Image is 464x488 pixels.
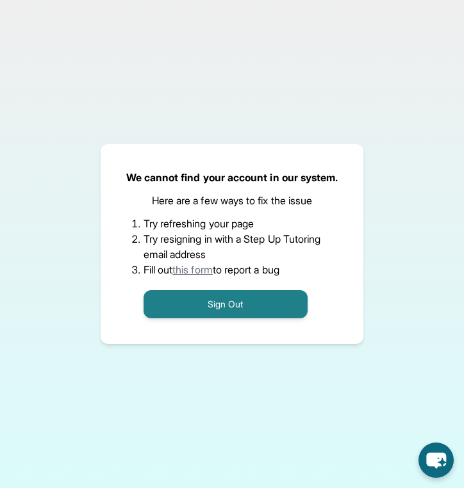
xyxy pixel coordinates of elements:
[172,263,213,276] a: this form
[144,290,308,318] button: Sign Out
[418,443,454,478] button: chat-button
[144,231,321,262] li: Try resigning in with a Step Up Tutoring email address
[144,262,321,277] li: Fill out to report a bug
[144,297,308,310] a: Sign Out
[152,193,313,208] p: Here are a few ways to fix the issue
[144,216,321,231] li: Try refreshing your page
[126,170,338,185] p: We cannot find your account in our system.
